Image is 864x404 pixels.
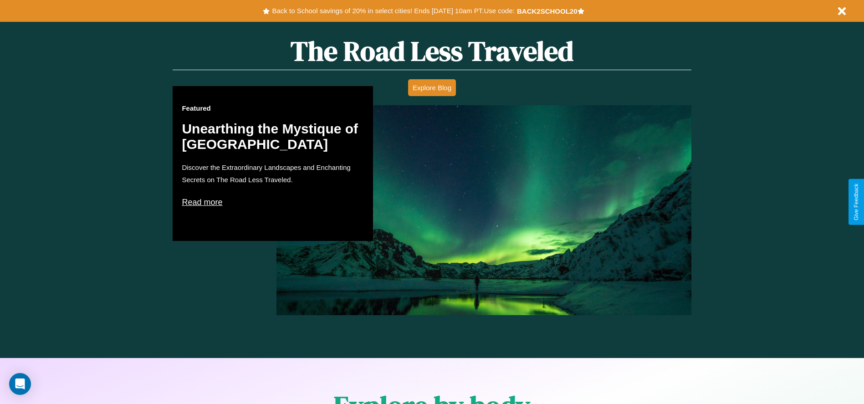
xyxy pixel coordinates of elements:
button: Explore Blog [408,79,456,96]
div: Open Intercom Messenger [9,373,31,395]
h2: Unearthing the Mystique of [GEOGRAPHIC_DATA] [182,121,364,152]
button: Back to School savings of 20% in select cities! Ends [DATE] 10am PT.Use code: [270,5,516,17]
h3: Featured [182,104,364,112]
h1: The Road Less Traveled [173,32,691,70]
p: Discover the Extraordinary Landscapes and Enchanting Secrets on The Road Less Traveled. [182,161,364,186]
p: Read more [182,195,364,210]
div: Give Feedback [853,184,859,220]
b: BACK2SCHOOL20 [517,7,578,15]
